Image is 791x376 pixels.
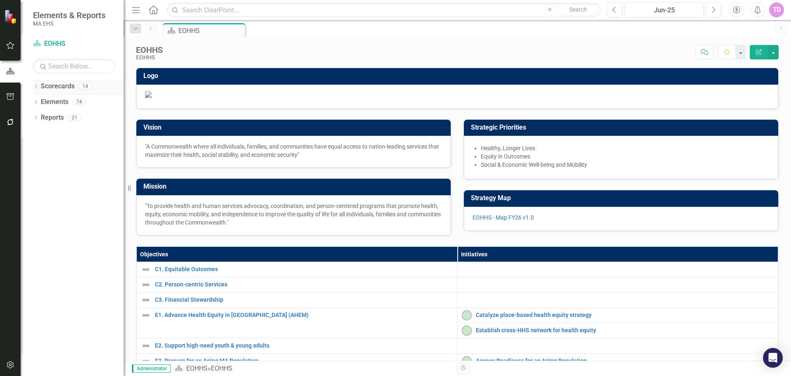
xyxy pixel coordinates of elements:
[137,292,458,307] td: Double-Click to Edit Right Click for Context Menu
[481,161,770,169] li: Social & Economic Well-being and Mobility
[481,152,770,161] li: Equity in Outcomes
[141,280,151,290] img: Not Defined
[625,2,704,17] button: Jun-25
[462,326,472,336] img: On-track
[41,82,75,91] a: Scorecards
[569,6,587,13] span: Search
[33,39,115,49] a: EOHHS
[471,194,774,202] h3: Strategy Map
[41,97,68,107] a: Elements
[462,356,472,366] img: On-track
[33,20,105,27] small: MA EHS
[186,364,208,372] a: EOHHS
[211,364,232,372] div: EOHHS
[136,54,163,61] div: EOHHS
[155,281,453,288] a: C2. Person-centric Services
[476,312,774,318] a: Catalyze place-based health equity strategy
[462,310,472,320] img: On-track
[79,83,92,90] div: 14
[137,307,458,338] td: Double-Click to Edit Right Click for Context Menu
[143,72,774,80] h3: Logo
[763,348,783,368] div: Open Intercom Messenger
[141,310,151,320] img: Not Defined
[141,295,151,305] img: Not Defined
[769,2,784,17] button: TD
[178,26,243,36] div: EOHHS
[143,124,447,131] h3: Vision
[471,124,774,131] h3: Strategic Priorities
[457,323,778,338] td: Double-Click to Edit Right Click for Context Menu
[137,277,458,292] td: Double-Click to Edit Right Click for Context Menu
[137,262,458,277] td: Double-Click to Edit Right Click for Context Menu
[4,9,19,24] img: ClearPoint Strategy
[476,327,774,333] a: Establish cross-HHS network for health equity
[557,4,599,16] button: Search
[167,3,601,17] input: Search ClearPoint...
[141,265,151,274] img: Not Defined
[137,338,458,353] td: Double-Click to Edit Right Click for Context Menu
[457,353,778,369] td: Double-Click to Edit Right Click for Context Menu
[476,358,774,364] a: Agency Readiness for an Aging Population
[132,364,171,373] span: Administrator
[73,99,86,106] div: 74
[627,5,701,15] div: Jun-25
[155,266,453,272] a: C1. Equitable Outcomes
[145,202,442,227] p: "To provide health and human services advocacy, coordination, and person-centered programs that p...
[136,45,163,54] div: EOHHS
[68,114,81,121] div: 21
[457,307,778,323] td: Double-Click to Edit Right Click for Context Menu
[145,142,442,159] p: "A Commonwealth where all individuals, families, and communities have equal access to nation-lead...
[155,358,453,364] a: E3. Prepare for an Aging MA Population
[155,343,453,349] a: E2. Support high-need youth & young adults
[33,10,105,20] span: Elements & Reports
[155,297,453,303] a: C3. Financial Stewardship
[473,214,534,221] a: EOHHS - Map FY26 v1.0
[141,356,151,366] img: Not Defined
[481,144,770,152] li: Healthy, Longer Lives
[41,113,64,123] a: Reports
[33,59,115,73] input: Search Below...
[141,341,151,351] img: Not Defined
[155,312,453,318] a: E1. Advance Health Equity in [GEOGRAPHIC_DATA] (AHEM)
[175,364,451,374] div: »
[143,183,447,190] h3: Mission
[145,91,770,98] img: Document.png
